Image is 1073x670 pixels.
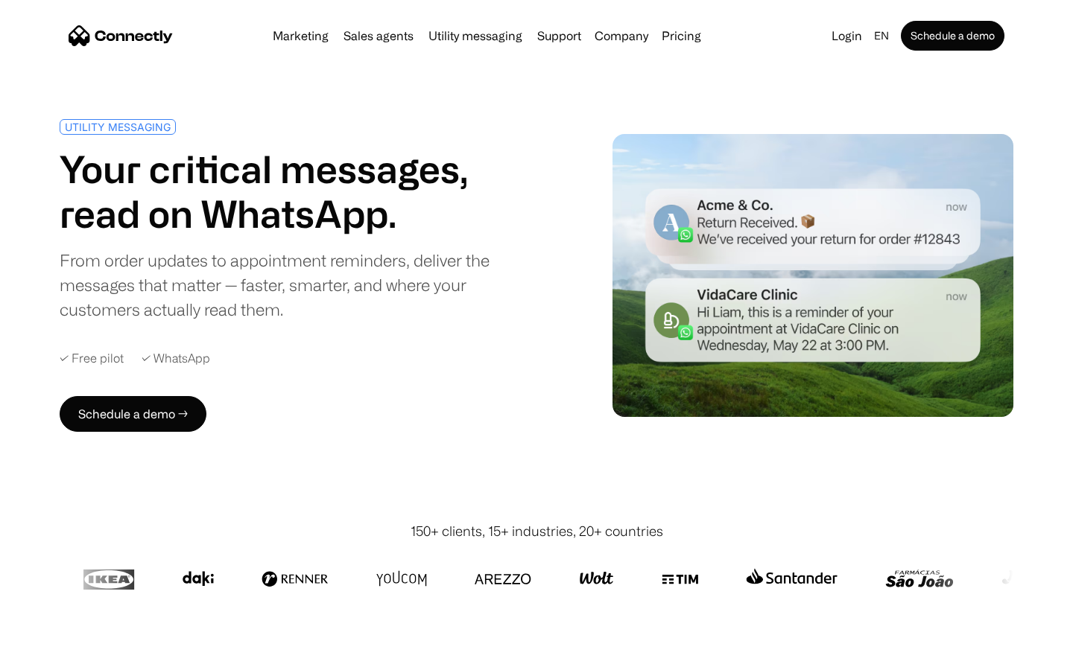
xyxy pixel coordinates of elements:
ul: Language list [30,644,89,665]
div: From order updates to appointment reminders, deliver the messages that matter — faster, smarter, ... [60,248,531,322]
a: Login [826,25,868,46]
div: UTILITY MESSAGING [65,121,171,133]
a: Schedule a demo [901,21,1004,51]
div: ✓ WhatsApp [142,351,210,366]
div: 150+ clients, 15+ industries, 20+ countries [411,521,663,541]
aside: Language selected: English [15,642,89,665]
h1: Your critical messages, read on WhatsApp. [60,147,531,236]
a: Pricing [656,30,707,42]
a: Schedule a demo → [60,396,206,432]
div: Company [595,25,648,46]
a: Marketing [267,30,335,42]
div: en [874,25,889,46]
a: Utility messaging [422,30,528,42]
a: Sales agents [338,30,420,42]
a: Support [531,30,587,42]
div: ✓ Free pilot [60,351,124,366]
